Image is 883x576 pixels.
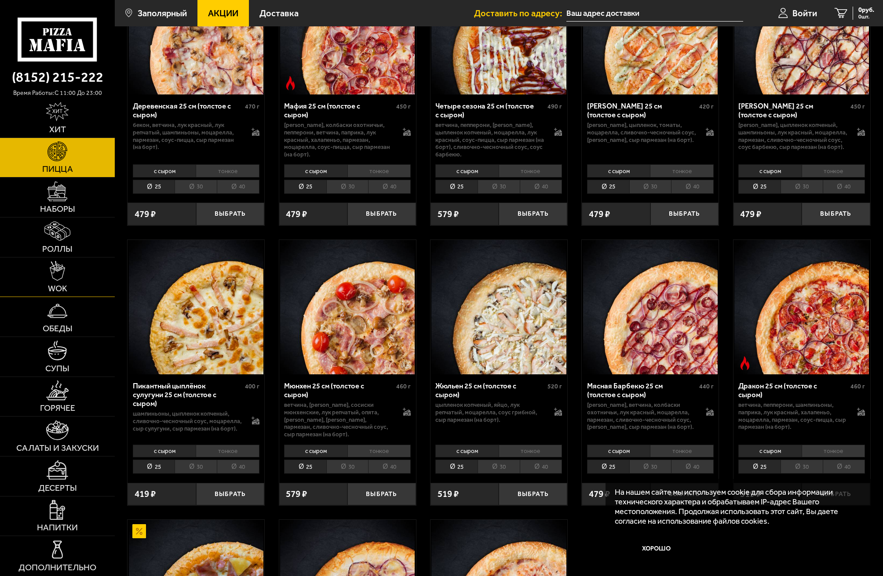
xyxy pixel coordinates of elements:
button: Выбрать [650,203,719,225]
span: 479 ₽ [740,210,761,219]
li: с сыром [435,164,499,178]
li: 40 [671,460,714,474]
span: 520 г [547,383,562,390]
li: с сыром [133,164,196,178]
p: бекон, ветчина, лук красный, лук репчатый, шампиньоны, моцарелла, пармезан, соус-пицца, сыр парме... [133,121,242,151]
span: 579 ₽ [438,210,459,219]
a: Острое блюдоДракон 25 см (толстое с сыром) [733,240,870,374]
p: ветчина, пепперони, шампиньоны, паприка, лук красный, халапеньо, моцарелла, пармезан, соус-пицца,... [738,401,848,431]
img: Дракон 25 см (толстое с сыром) [734,240,869,374]
li: 40 [368,460,411,474]
span: Роллы [42,245,73,254]
span: 0 шт. [858,14,874,20]
div: Деревенская 25 см (толстое с сыром) [133,101,243,119]
li: с сыром [738,445,802,458]
li: тонкое [499,164,562,178]
li: 25 [435,460,478,474]
span: 490 г [547,103,562,110]
p: На нашем сайте мы используем cookie для сбора информации технического характера и обрабатываем IP... [615,488,856,526]
span: Обеды [43,324,73,333]
li: 30 [478,180,520,194]
span: Войти [792,9,817,18]
span: 419 ₽ [135,489,156,499]
span: 450 г [850,103,865,110]
div: Четыре сезона 25 см (толстое с сыром) [435,101,545,119]
li: тонкое [196,164,259,178]
a: Жюльен 25 см (толстое с сыром) [431,240,567,374]
span: 479 ₽ [589,489,610,499]
li: тонкое [650,445,714,458]
img: Мюнхен 25 см (толстое с сыром) [280,240,415,374]
li: 30 [326,180,369,194]
span: Акции [208,9,238,18]
li: 25 [133,180,175,194]
li: 40 [823,180,865,194]
li: тонкое [650,164,714,178]
div: [PERSON_NAME] 25 см (толстое с сыром) [587,101,697,119]
button: Выбрать [499,483,567,505]
li: 40 [217,180,259,194]
span: Доставка [259,9,299,18]
li: тонкое [802,164,865,178]
span: Супы [45,364,69,373]
span: 519 ₽ [438,489,459,499]
span: 460 г [850,383,865,390]
li: с сыром [738,164,802,178]
li: 30 [175,180,217,194]
button: Выбрать [347,203,416,225]
span: 420 г [699,103,714,110]
li: с сыром [435,445,499,458]
input: Ваш адрес доставки [566,5,743,22]
li: 40 [368,180,411,194]
li: 25 [284,180,326,194]
button: Выбрать [196,203,264,225]
img: Острое блюдо [284,76,297,90]
img: Жюльен 25 см (толстое с сыром) [431,240,566,374]
span: 440 г [699,383,714,390]
img: Пикантный цыплёнок сулугуни 25 см (толстое с сыром) [129,240,263,374]
img: Мясная Барбекю 25 см (толстое с сыром) [583,240,718,374]
a: Мюнхен 25 см (толстое с сыром) [279,240,416,374]
span: Наборы [40,205,75,214]
li: 30 [781,460,823,474]
span: 470 г [245,103,259,110]
span: Пицца [42,165,73,174]
div: Жюльен 25 см (толстое с сыром) [435,381,545,399]
li: 30 [175,460,217,474]
li: с сыром [284,164,347,178]
span: 479 ₽ [135,210,156,219]
li: 25 [284,460,326,474]
li: тонкое [802,445,865,458]
span: 460 г [396,383,411,390]
button: Выбрать [347,483,416,505]
span: Хит [49,125,66,134]
li: с сыром [284,445,347,458]
button: Выбрать [802,203,870,225]
li: с сыром [587,445,650,458]
span: 450 г [396,103,411,110]
span: Салаты и закуски [16,444,99,453]
div: Мясная Барбекю 25 см (толстое с сыром) [587,381,697,399]
p: ветчина, пепперони, [PERSON_NAME], цыпленок копченый, моцарелла, лук красный, соус-пицца, сыр пар... [435,121,545,158]
span: Дополнительно [18,563,96,572]
li: 40 [823,460,865,474]
span: Десерты [38,484,77,493]
span: 400 г [245,383,259,390]
img: Острое блюдо [738,356,752,370]
p: [PERSON_NAME], цыпленок копченый, шампиньоны, лук красный, моцарелла, пармезан, сливочно-чесночны... [738,121,848,151]
li: с сыром [587,164,650,178]
button: Выбрать [499,203,567,225]
li: 40 [671,180,714,194]
li: 25 [587,180,629,194]
span: 579 ₽ [286,489,307,499]
li: тонкое [196,445,259,458]
li: 25 [738,180,781,194]
span: 479 ₽ [286,210,307,219]
li: 40 [217,460,259,474]
div: Мюнхен 25 см (толстое с сыром) [284,381,394,399]
li: 25 [435,180,478,194]
a: Мясная Барбекю 25 см (толстое с сыром) [582,240,719,374]
span: WOK [48,284,67,293]
a: Пикантный цыплёнок сулугуни 25 см (толстое с сыром) [128,240,264,374]
p: [PERSON_NAME], ветчина, колбаски охотничьи, лук красный, моцарелла, пармезан, сливочно-чесночный ... [587,401,697,431]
